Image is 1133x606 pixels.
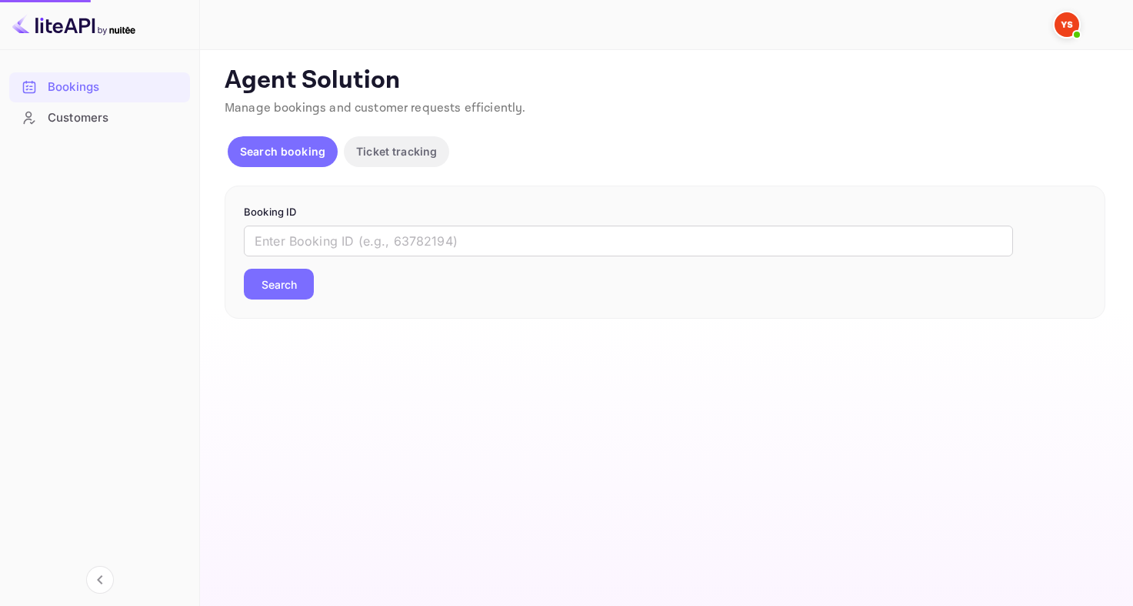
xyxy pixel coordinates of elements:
[86,566,114,594] button: Collapse navigation
[1055,12,1079,37] img: Yandex Support
[9,103,190,132] a: Customers
[48,79,182,96] div: Bookings
[356,143,437,159] p: Ticket tracking
[9,103,190,133] div: Customers
[48,109,182,127] div: Customers
[244,226,1013,256] input: Enter Booking ID (e.g., 63782194)
[12,12,135,37] img: LiteAPI logo
[9,72,190,101] a: Bookings
[244,205,1086,220] p: Booking ID
[9,72,190,102] div: Bookings
[240,143,325,159] p: Search booking
[225,65,1105,96] p: Agent Solution
[225,100,526,116] span: Manage bookings and customer requests efficiently.
[244,269,314,300] button: Search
